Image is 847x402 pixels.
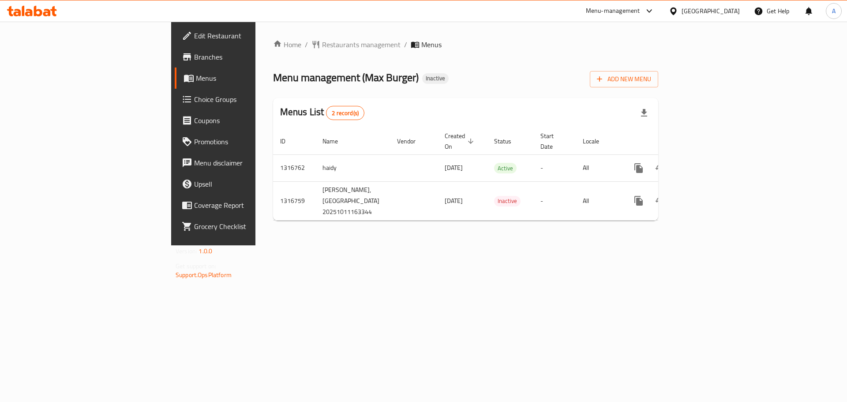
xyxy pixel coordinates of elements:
[404,39,407,50] li: /
[649,158,671,179] button: Change Status
[540,131,565,152] span: Start Date
[326,106,364,120] div: Total records count
[175,131,313,152] a: Promotions
[576,181,621,220] td: All
[533,181,576,220] td: -
[422,73,449,84] div: Inactive
[322,39,401,50] span: Restaurants management
[633,102,655,124] div: Export file
[175,46,313,68] a: Branches
[175,25,313,46] a: Edit Restaurant
[199,245,212,257] span: 1.0.0
[194,200,306,210] span: Coverage Report
[621,128,720,155] th: Actions
[397,136,427,147] span: Vendor
[175,89,313,110] a: Choice Groups
[421,39,442,50] span: Menus
[628,190,649,211] button: more
[315,154,390,181] td: haidy
[194,136,306,147] span: Promotions
[494,196,521,206] span: Inactive
[322,136,349,147] span: Name
[175,216,313,237] a: Grocery Checklist
[194,158,306,168] span: Menu disclaimer
[194,94,306,105] span: Choice Groups
[175,195,313,216] a: Coverage Report
[586,6,640,16] div: Menu-management
[533,154,576,181] td: -
[649,190,671,211] button: Change Status
[194,179,306,189] span: Upsell
[445,162,463,173] span: [DATE]
[494,136,523,147] span: Status
[590,71,658,87] button: Add New Menu
[175,173,313,195] a: Upsell
[315,181,390,220] td: [PERSON_NAME],[GEOGRAPHIC_DATA] 20251011163344
[494,163,517,173] span: Active
[176,260,216,272] span: Get support on:
[194,30,306,41] span: Edit Restaurant
[445,131,476,152] span: Created On
[280,136,297,147] span: ID
[597,74,651,85] span: Add New Menu
[194,221,306,232] span: Grocery Checklist
[422,75,449,82] span: Inactive
[175,110,313,131] a: Coupons
[176,245,197,257] span: Version:
[175,152,313,173] a: Menu disclaimer
[628,158,649,179] button: more
[273,68,419,87] span: Menu management ( Max Burger )
[194,115,306,126] span: Coupons
[832,6,836,16] span: A
[194,52,306,62] span: Branches
[273,128,720,221] table: enhanced table
[176,269,232,281] a: Support.OpsPlatform
[280,105,364,120] h2: Menus List
[175,68,313,89] a: Menus
[682,6,740,16] div: [GEOGRAPHIC_DATA]
[273,39,658,50] nav: breadcrumb
[445,195,463,207] span: [DATE]
[196,73,306,83] span: Menus
[583,136,611,147] span: Locale
[576,154,621,181] td: All
[311,39,401,50] a: Restaurants management
[326,109,364,117] span: 2 record(s)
